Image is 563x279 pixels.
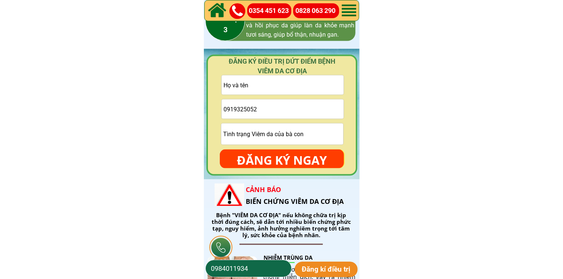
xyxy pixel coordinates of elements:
input: Họ và tên [222,75,344,95]
a: 0828 063 290 [295,6,340,16]
h2: NHIỄM TRÙNG DA [264,254,344,262]
p: ĐĂNG KÝ NGAY [220,149,344,171]
h3: GIAI ĐOẠN 3 [189,13,263,36]
a: 0354 451 623 [249,6,292,16]
p: Đăng kí điều trị [295,262,358,277]
span: CẢNH BÁO [246,185,281,194]
input: Tình trạng Viêm da của bà con [221,124,343,145]
h2: BIẾN CHỨNG VIÊM DA CƠ ĐỊA [246,184,356,208]
span: Nâng cao hệ miễn dịch, tăng độ đàn hồi và hồi phục da giúp làn da khỏe mạnh tươi sáng, giúp bổ th... [246,12,355,38]
input: Vui lòng nhập ĐÚNG SỐ ĐIỆN THOẠI [222,100,344,119]
h4: ĐĂNG KÝ ĐIỀU TRỊ DỨT ĐIỂM BỆNH VIÊM DA CƠ ĐỊA [218,57,347,75]
div: Bệnh "VIÊM DA CƠ ĐỊA" nếu không chữa trị kịp thời đúng cách, sẽ dẫn tới nhiều biến chứng phức tạp... [210,212,352,238]
input: Số điện thoại [209,260,288,277]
